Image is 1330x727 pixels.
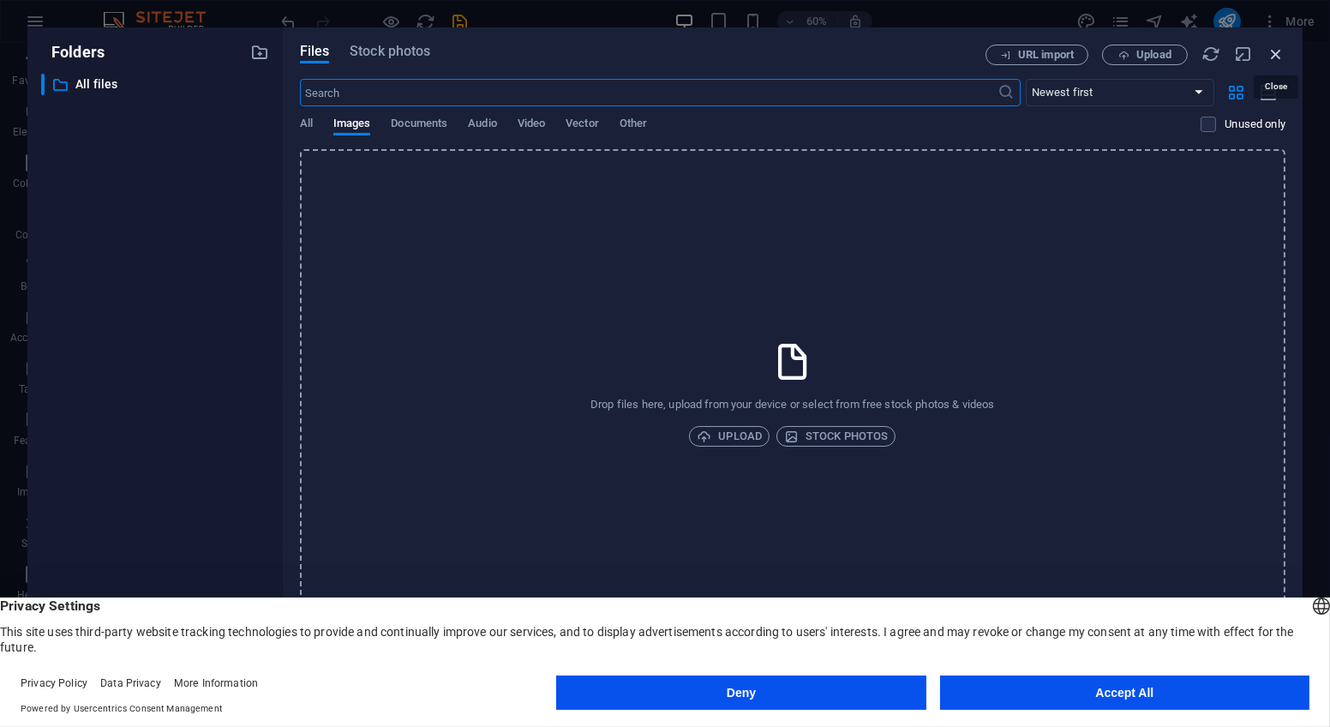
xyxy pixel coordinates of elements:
button: URL import [986,45,1088,65]
button: Upload [1102,45,1188,65]
span: Upload [697,426,762,447]
span: All [300,113,313,137]
i: Reload [1201,45,1220,63]
span: Other [620,113,647,137]
span: Images [333,113,371,137]
input: Search [300,79,998,106]
span: Audio [468,113,496,137]
span: Vector [566,113,599,137]
div: ​ [41,74,45,95]
span: Upload [1136,50,1171,60]
button: Stock photos [776,426,896,447]
span: Files [300,41,330,62]
p: Drop files here, upload from your device or select from free stock photos & videos [590,397,994,412]
span: Documents [391,113,447,137]
span: Stock photos [350,41,430,62]
span: URL import [1018,50,1074,60]
i: Minimize [1234,45,1253,63]
i: Create new folder [250,43,269,62]
p: Displays only files that are not in use on the website. Files added during this session can still... [1225,117,1285,132]
span: Video [518,113,545,137]
button: Upload [689,426,770,447]
p: Folders [41,41,105,63]
span: Stock photos [784,426,888,447]
p: All files [75,75,237,94]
